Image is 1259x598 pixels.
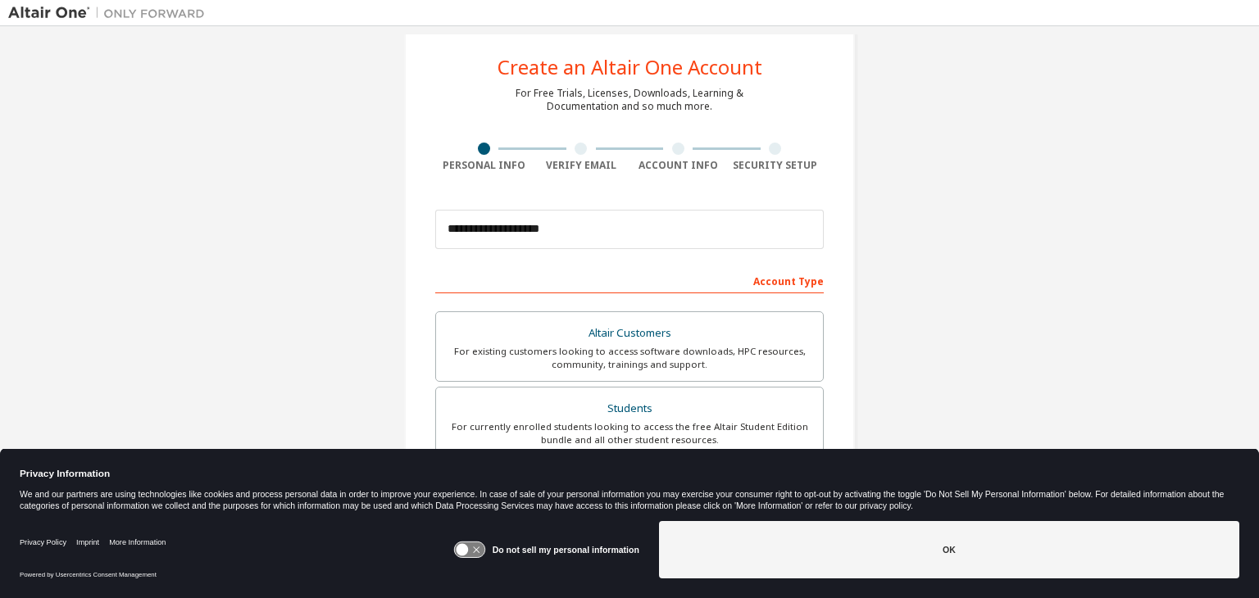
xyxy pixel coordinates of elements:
[533,159,630,172] div: Verify Email
[435,159,533,172] div: Personal Info
[446,345,813,371] div: For existing customers looking to access software downloads, HPC resources, community, trainings ...
[446,397,813,420] div: Students
[629,159,727,172] div: Account Info
[516,87,743,113] div: For Free Trials, Licenses, Downloads, Learning & Documentation and so much more.
[498,57,762,77] div: Create an Altair One Account
[8,5,213,21] img: Altair One
[435,267,824,293] div: Account Type
[446,420,813,446] div: For currently enrolled students looking to access the free Altair Student Edition bundle and all ...
[446,322,813,345] div: Altair Customers
[727,159,825,172] div: Security Setup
